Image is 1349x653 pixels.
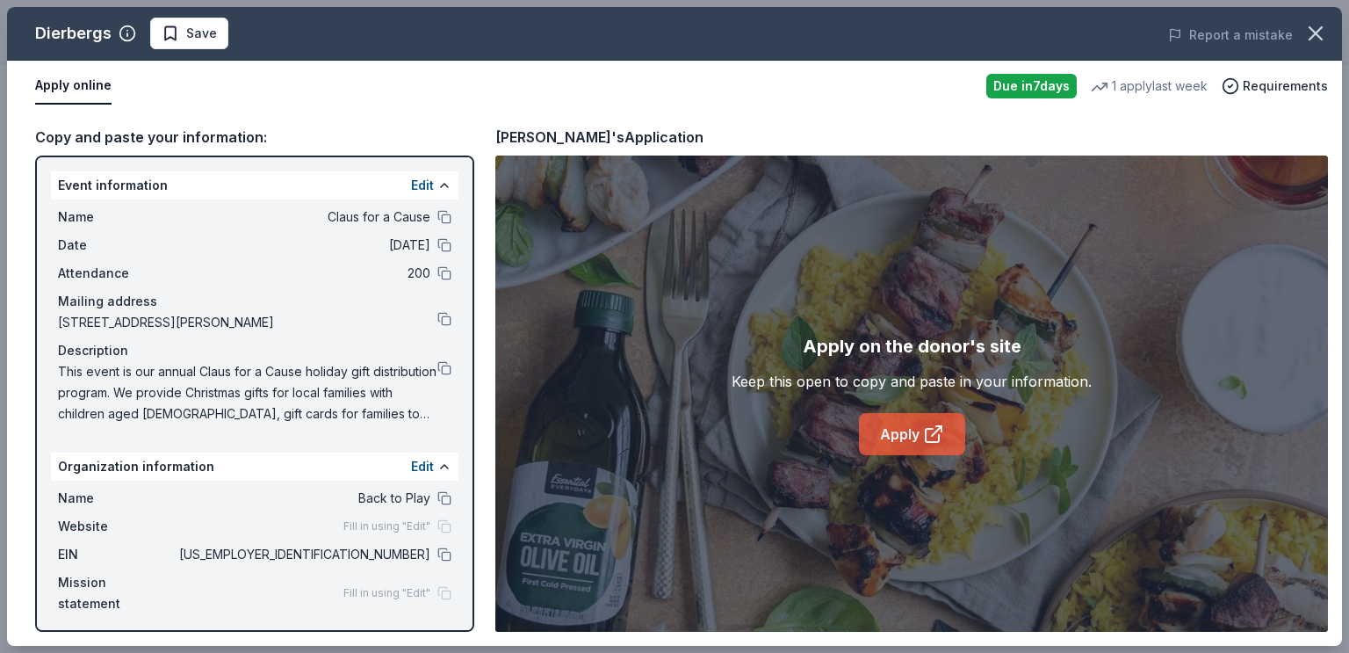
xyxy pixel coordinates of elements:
[35,126,474,149] div: Copy and paste your information:
[176,544,430,565] span: [US_EMPLOYER_IDENTIFICATION_NUMBER]
[1222,76,1328,97] button: Requirements
[58,235,176,256] span: Date
[58,312,437,333] span: [STREET_ADDRESS][PERSON_NAME]
[176,263,430,284] span: 200
[35,19,112,47] div: Dierbergs
[176,207,430,228] span: Claus for a Cause
[58,263,176,284] span: Attendance
[1243,76,1328,97] span: Requirements
[58,572,176,614] span: Mission statement
[150,18,228,49] button: Save
[411,175,434,196] button: Edit
[176,235,430,256] span: [DATE]
[186,23,217,44] span: Save
[803,332,1021,360] div: Apply on the donor's site
[343,586,430,600] span: Fill in using "Edit"
[1091,76,1208,97] div: 1 apply last week
[58,361,437,424] span: This event is our annual Claus for a Cause holiday gift distribution program. We provide Christma...
[58,291,451,312] div: Mailing address
[732,371,1092,392] div: Keep this open to copy and paste in your information.
[495,126,703,149] div: [PERSON_NAME]'s Application
[411,456,434,477] button: Edit
[176,488,430,509] span: Back to Play
[58,340,451,361] div: Description
[58,544,176,565] span: EIN
[51,171,458,200] div: Event information
[51,453,458,481] div: Organization information
[343,519,430,533] span: Fill in using "Edit"
[35,68,112,105] button: Apply online
[859,413,965,455] a: Apply
[58,488,176,509] span: Name
[1168,25,1293,46] button: Report a mistake
[58,207,176,228] span: Name
[986,74,1077,98] div: Due in 7 days
[58,516,176,537] span: Website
